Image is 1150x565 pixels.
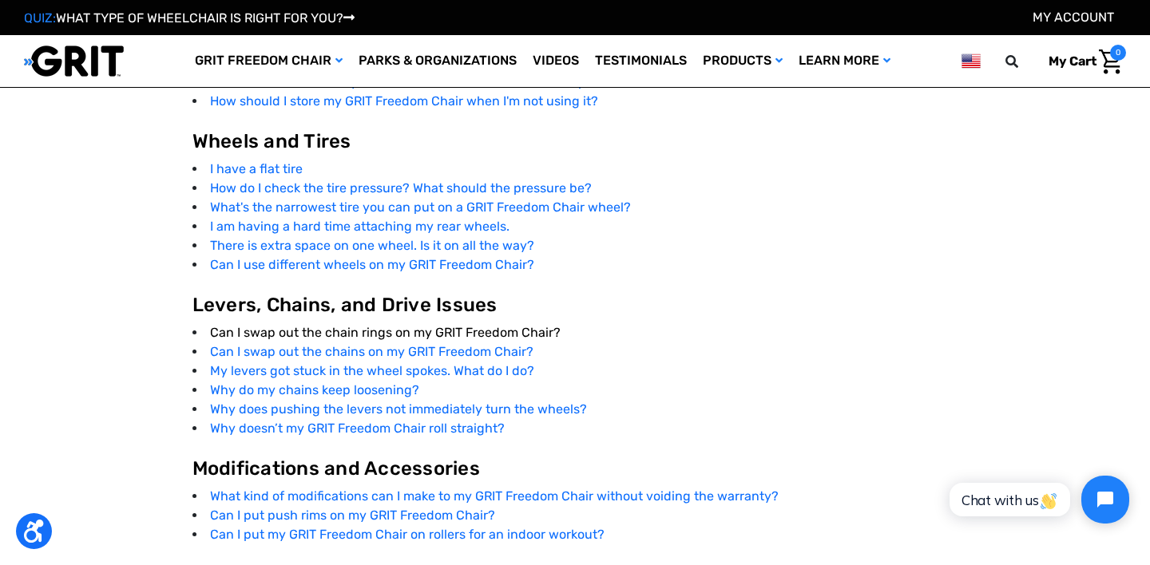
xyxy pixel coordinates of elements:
iframe: Tidio Chat [932,462,1143,537]
a: My levers got stuck in the wheel spokes. What do I do? [210,363,534,378]
img: GRIT All-Terrain Wheelchair and Mobility Equipment [24,45,124,77]
a: I have a flat tire [210,161,303,176]
a: Can I put push rims on my GRIT Freedom Chair? [210,508,495,523]
a: GRIT Freedom Chair [187,35,351,87]
a: I am having a hard time attaching my rear wheels. [210,219,510,234]
a: Testimonials [587,35,695,87]
a: Can I use different wheels on my GRIT Freedom Chair? [210,257,534,272]
a: What kind of modifications can I make to my GRIT Freedom Chair without voiding the warranty? [210,488,779,504]
h4: Wheels and Tires [192,130,958,153]
span: My Cart [1049,53,1096,69]
img: Cart [1099,49,1122,74]
a: Products [695,35,791,87]
img: us.png [962,51,981,71]
h4: Modifications and Accessories [192,457,958,480]
a: Parks & Organizations [351,35,525,87]
a: Why do my chains keep loosening? [210,382,419,397]
a: Cart with 0 items [1037,45,1126,78]
a: Can I swap out the chains on my GRIT Freedom Chair? [210,344,533,359]
a: How do I check the tire pressure? What should the pressure be? [210,180,592,196]
a: Learn More [791,35,898,87]
span: QUIZ: [24,10,56,26]
input: Search [1013,45,1037,78]
a: Why doesn’t my GRIT Freedom Chair roll straight? [210,421,505,436]
span: 0 [1110,45,1126,61]
a: There is extra space on one wheel. Is it on all the way? [210,238,534,253]
h4: Levers, Chains, and Drive Issues [192,294,958,317]
a: Can I put my GRIT Freedom Chair on rollers for an indoor workout? [210,527,605,542]
a: How should I store my GRIT Freedom Chair when I'm not using it? [210,93,598,109]
a: Can I swap out the chain rings on my GRIT Freedom Chair? [210,325,561,340]
a: QUIZ:WHAT TYPE OF WHEELCHAIR IS RIGHT FOR YOU? [24,10,355,26]
a: What's the narrowest tire you can put on a GRIT Freedom Chair wheel? [210,200,631,215]
a: Why does pushing the levers not immediately turn the wheels? [210,401,587,417]
a: Videos [525,35,587,87]
a: Account [1033,10,1114,25]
